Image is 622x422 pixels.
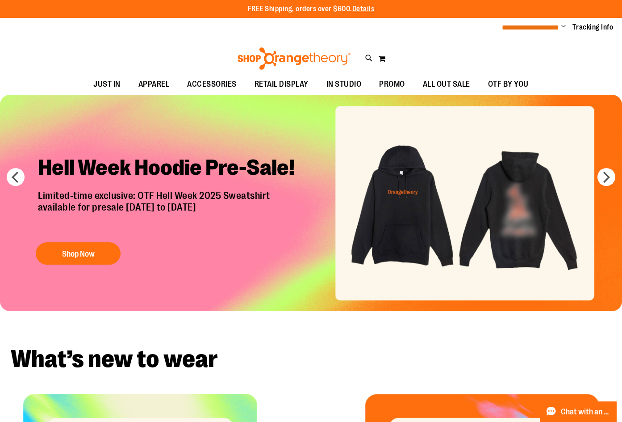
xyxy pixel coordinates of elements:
button: Chat with an Expert [540,401,617,422]
span: ALL OUT SALE [423,74,470,94]
button: next [597,168,615,186]
p: FREE Shipping, orders over $600. [248,4,375,14]
span: RETAIL DISPLAY [255,74,309,94]
h2: What’s new to wear [11,347,611,371]
button: Account menu [561,23,566,32]
a: Details [352,5,375,13]
span: APPAREL [138,74,170,94]
span: IN STUDIO [326,74,362,94]
img: Shop Orangetheory [236,47,352,70]
span: ACCESSORIES [187,74,237,94]
span: Chat with an Expert [561,408,611,416]
a: Hell Week Hoodie Pre-Sale! Limited-time exclusive: OTF Hell Week 2025 Sweatshirtavailable for pre... [31,148,310,270]
span: PROMO [379,74,405,94]
button: Shop Now [36,243,121,265]
button: prev [7,168,25,186]
h2: Hell Week Hoodie Pre-Sale! [31,148,310,190]
span: JUST IN [93,74,121,94]
a: Tracking Info [572,22,614,32]
span: OTF BY YOU [488,74,529,94]
p: Limited-time exclusive: OTF Hell Week 2025 Sweatshirt available for presale [DATE] to [DATE] [31,190,310,234]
